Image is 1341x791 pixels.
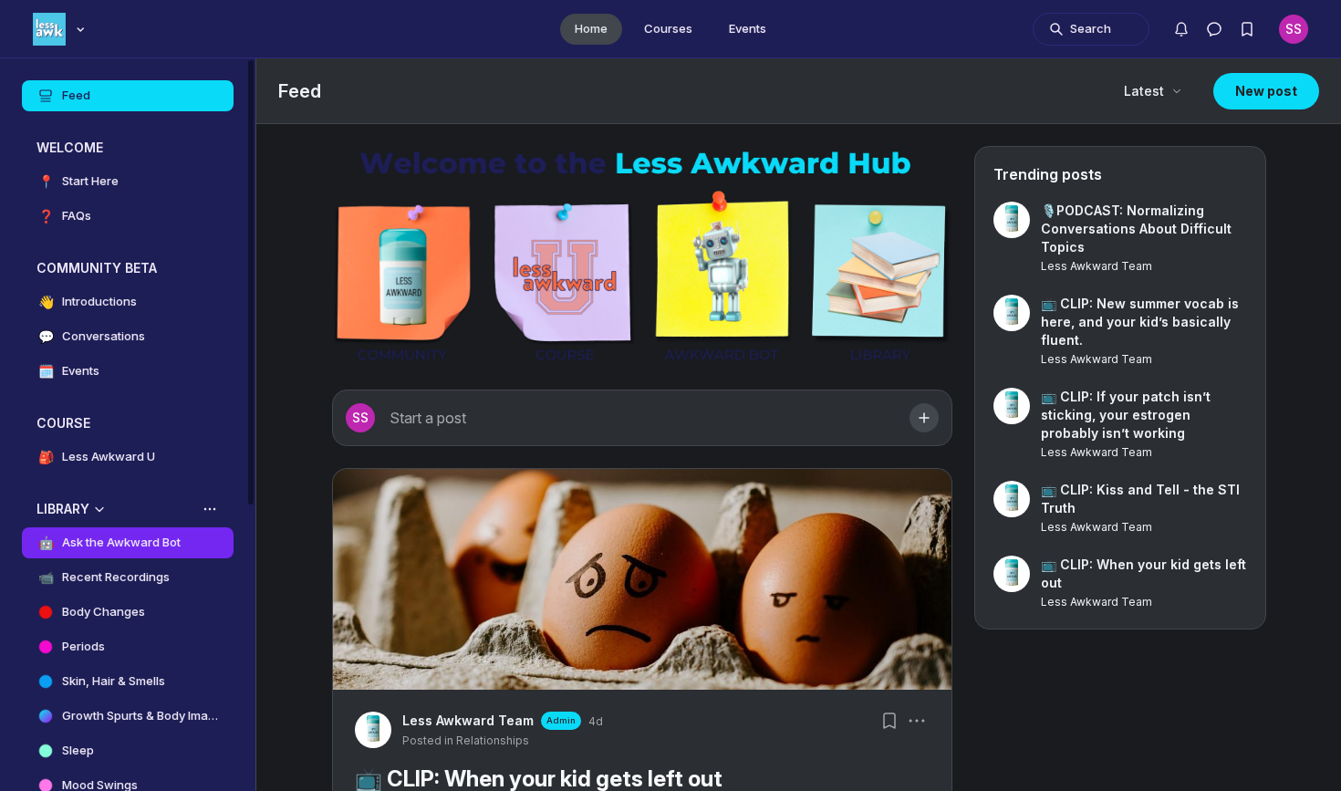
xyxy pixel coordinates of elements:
h4: Body Changes [62,603,145,621]
h4: Conversations [62,328,145,346]
span: ❓ [36,207,55,225]
h4: Trending posts [993,165,1102,183]
h4: Sleep [62,742,94,760]
header: Page Header [256,58,1341,124]
button: Latest [1113,75,1191,108]
div: SS [346,403,375,432]
a: View user profile [1041,444,1247,461]
h4: Less Awkward U [62,448,155,466]
a: View Less Awkward Team profile [355,712,391,748]
h4: Periods [62,638,105,656]
span: Admin [546,714,576,727]
a: 📍Start Here [22,166,234,197]
button: Bookmarks [877,708,902,734]
a: 💬Conversations [22,321,234,352]
h4: Recent Recordings [62,568,170,587]
a: Growth Spurts & Body Image [22,701,234,732]
button: Bookmarks [1231,13,1263,46]
button: Search [1033,13,1149,46]
a: 👋Introductions [22,286,234,317]
button: New post [1213,73,1319,109]
button: Less Awkward Hub logo [33,11,89,47]
a: View user profile [1041,594,1247,610]
a: View user profile [1041,258,1247,275]
img: post cover image [333,469,951,690]
h4: Events [62,362,99,380]
button: View space group options [201,500,219,518]
a: 📺 CLIP: Kiss and Tell - the STI Truth [1041,481,1247,517]
button: COURSECollapse space [22,409,234,438]
button: Notifications [1165,13,1198,46]
div: Collapse space [90,500,109,518]
h4: Skin, Hair & Smells [62,672,165,691]
a: 📺 CLIP: When your kid gets left out [1041,556,1247,592]
a: Sleep [22,735,234,766]
h3: COMMUNITY BETA [36,259,157,277]
a: Home [560,14,622,45]
button: COMMUNITY BETACollapse space [22,254,234,283]
a: Feed [22,80,234,111]
a: View Less Awkward Team profile [402,712,534,730]
h3: COURSE [36,414,90,432]
h3: LIBRARY [36,500,89,518]
button: WELCOMECollapse space [22,133,234,162]
button: Direct messages [1198,13,1231,46]
span: 📹 [36,568,55,587]
h4: Introductions [62,293,137,311]
a: View user profile [1041,519,1247,536]
span: 🤖 [36,534,55,552]
a: View user profile [993,556,1030,592]
h4: Ask the Awkward Bot [62,534,181,552]
a: ❓FAQs [22,201,234,232]
h1: Feed [278,78,1098,104]
a: 📺 CLIP: New summer vocab is here, and your kid’s basically fluent. [1041,295,1247,349]
button: User menu options [1279,15,1308,44]
a: Courses [629,14,707,45]
a: View user profile [993,295,1030,331]
span: 👋 [36,293,55,311]
a: 🤖Ask the Awkward Bot [22,527,234,558]
a: Body Changes [22,597,234,628]
img: Less Awkward Hub logo [33,13,66,46]
button: LIBRARYCollapse space [22,494,234,524]
div: SS [1279,15,1308,44]
a: Periods [22,631,234,662]
a: Skin, Hair & Smells [22,666,234,697]
a: 📺 CLIP: If your patch isn’t sticking, your estrogen probably isn’t working [1041,388,1247,442]
h4: Feed [62,87,90,105]
span: Start a post [390,409,466,427]
span: 🎒 [36,448,55,466]
span: Latest [1124,82,1164,100]
h3: WELCOME [36,139,103,157]
a: View user profile [993,202,1030,238]
button: Posted in Relationships [402,734,529,748]
a: 📹Recent Recordings [22,562,234,593]
button: Start a post [332,390,952,446]
a: 4d [588,714,603,729]
a: View user profile [993,481,1030,517]
button: View Less Awkward Team profileAdmin4dPosted in Relationships [402,712,603,748]
button: Post actions [904,708,930,734]
a: 🎒Less Awkward U [22,442,234,473]
a: 🗓️Events [22,356,234,387]
span: 💬 [36,328,55,346]
a: Events [714,14,781,45]
a: View user profile [993,388,1030,424]
h4: Growth Spurts & Body Image [62,707,219,725]
h4: FAQs [62,207,91,225]
span: 📍 [36,172,55,191]
a: View user profile [1041,351,1247,368]
a: 🎙️PODCAST: Normalizing Conversations About Difficult Topics [1041,202,1247,256]
h4: Start Here [62,172,119,191]
span: 🗓️ [36,362,55,380]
